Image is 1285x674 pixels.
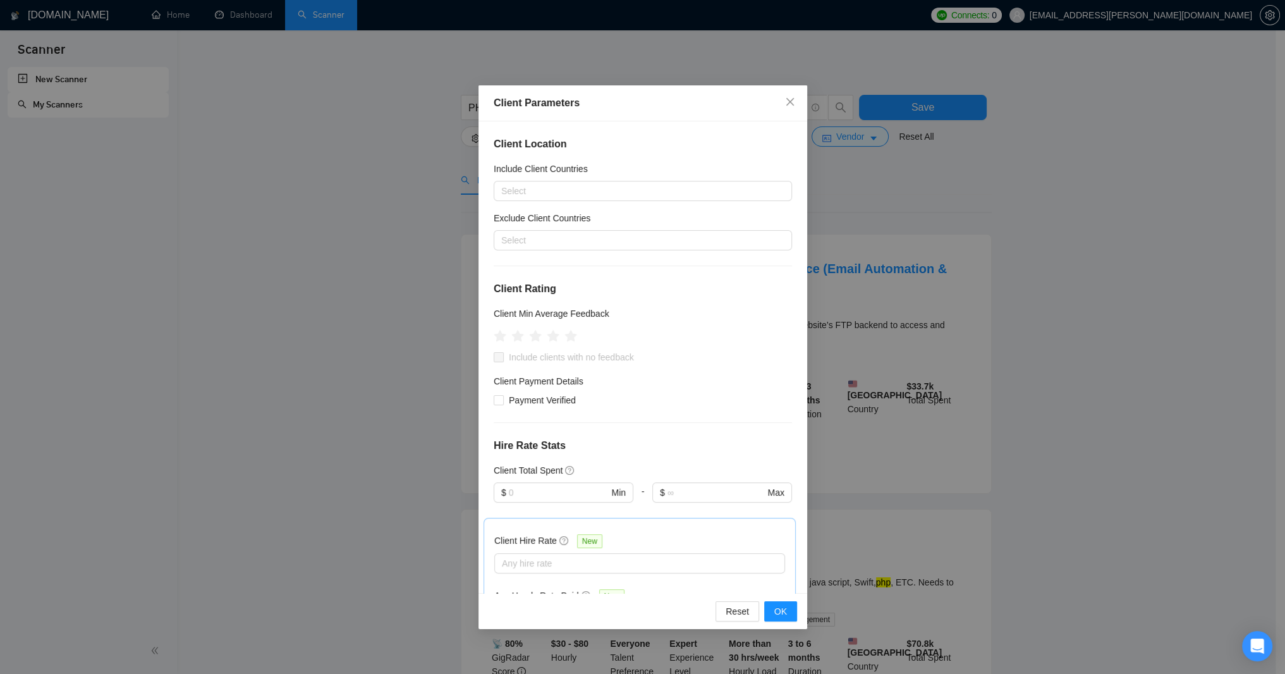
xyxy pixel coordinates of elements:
[581,591,591,601] span: question-circle
[494,330,506,343] span: star
[726,605,749,619] span: Reset
[767,486,784,500] span: Max
[494,464,563,478] h5: Client Total Spent
[785,97,795,107] span: close
[504,394,581,408] span: Payment Verified
[667,486,765,500] input: ∞
[504,351,639,365] span: Include clients with no feedback
[494,307,609,321] h5: Client Min Average Feedback
[576,535,602,549] span: New
[494,281,792,297] h4: Client Rating
[564,330,577,343] span: star
[494,211,590,225] h5: Exclude Client Countries
[633,483,652,518] div: -
[611,486,626,500] span: Min
[529,330,542,343] span: star
[547,330,559,343] span: star
[501,486,506,500] span: $
[494,95,792,111] div: Client Parameters
[494,439,792,454] h4: Hire Rate Stats
[494,137,792,152] h4: Client Location
[511,330,524,343] span: star
[599,590,624,604] span: New
[508,486,609,500] input: 0
[764,602,796,622] button: OK
[494,534,557,548] h5: Client Hire Rate
[494,375,583,389] h4: Client Payment Details
[559,536,569,546] span: question-circle
[1242,631,1272,661] div: Open Intercom Messenger
[774,605,786,619] span: OK
[494,162,588,176] h5: Include Client Countries
[565,466,575,476] span: question-circle
[494,589,579,603] h5: Avg Hourly Rate Paid
[659,486,664,500] span: $
[773,85,807,119] button: Close
[716,602,759,622] button: Reset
